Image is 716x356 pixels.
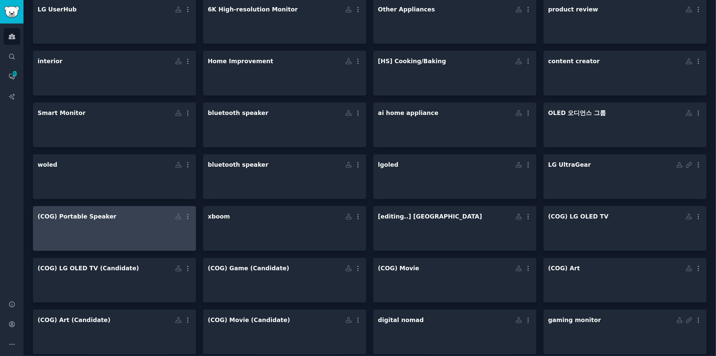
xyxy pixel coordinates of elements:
[378,161,398,169] div: lgoled
[203,258,366,303] a: (COG) Game (Candidate)
[548,212,609,221] div: (COG) LG OLED TV
[33,154,196,199] a: woled
[38,212,116,221] div: (COG) Portable Speaker
[208,109,268,117] div: bluetooth speaker
[203,51,366,95] a: Home Improvement
[543,103,707,147] a: OLED 오디언스 그룹
[38,264,139,273] div: (COG) LG OLED TV (Candidate)
[203,310,366,354] a: (COG) Movie (Candidate)
[548,161,591,169] div: LG UltraGear
[373,310,536,354] a: digital nomad
[33,103,196,147] a: Smart Monitor
[373,154,536,199] a: lgoled
[543,206,707,251] a: (COG) LG OLED TV
[38,57,62,66] div: interior
[373,258,536,303] a: (COG) Movie
[548,57,600,66] div: content creator
[373,103,536,147] a: ai home appliance
[203,154,366,199] a: bluetooth speaker
[33,206,196,251] a: (COG) Portable Speaker
[378,212,482,221] div: [editing..] [GEOGRAPHIC_DATA]
[38,109,86,117] div: Smart Monitor
[378,57,446,66] div: [HS] Cooking/Baking
[33,51,196,95] a: interior
[208,264,289,273] div: (COG) Game (Candidate)
[548,109,606,117] div: OLED 오디언스 그룹
[203,103,366,147] a: bluetooth speaker
[378,5,435,14] div: Other Appliances
[203,206,366,251] a: xboom
[543,258,707,303] a: (COG) Art
[543,154,707,199] a: LG UltraGear
[543,51,707,95] a: content creator
[12,71,18,76] span: 452
[208,212,230,221] div: xboom
[373,206,536,251] a: [editing..] [GEOGRAPHIC_DATA]
[208,57,273,66] div: Home Improvement
[4,6,19,18] img: GummySearch logo
[548,316,601,324] div: gaming monitor
[33,258,196,303] a: (COG) LG OLED TV (Candidate)
[33,310,196,354] a: (COG) Art (Candidate)
[4,68,20,85] a: 452
[373,51,536,95] a: [HS] Cooking/Baking
[38,161,57,169] div: woled
[38,5,77,14] div: LG UserHub
[208,161,268,169] div: bluetooth speaker
[378,109,438,117] div: ai home appliance
[208,5,298,14] div: 6K High-resolution Monitor
[208,316,290,324] div: (COG) Movie (Candidate)
[548,5,598,14] div: product review
[38,316,110,324] div: (COG) Art (Candidate)
[378,264,419,273] div: (COG) Movie
[378,316,424,324] div: digital nomad
[543,310,707,354] a: gaming monitor
[548,264,580,273] div: (COG) Art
